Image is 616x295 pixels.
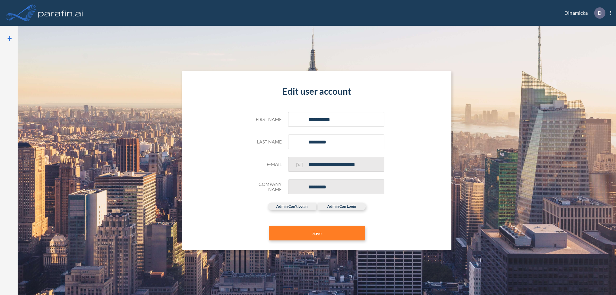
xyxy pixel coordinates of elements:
[318,203,366,210] label: admin can login
[250,86,384,97] h4: Edit user account
[37,6,84,19] img: logo
[555,7,611,19] div: Dinamicka
[250,117,282,122] h5: First name
[598,10,602,16] p: D
[250,139,282,145] h5: Last name
[250,182,282,193] h5: Company Name
[268,203,316,210] label: admin can't login
[269,226,365,240] button: Save
[250,162,282,167] h5: E-mail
